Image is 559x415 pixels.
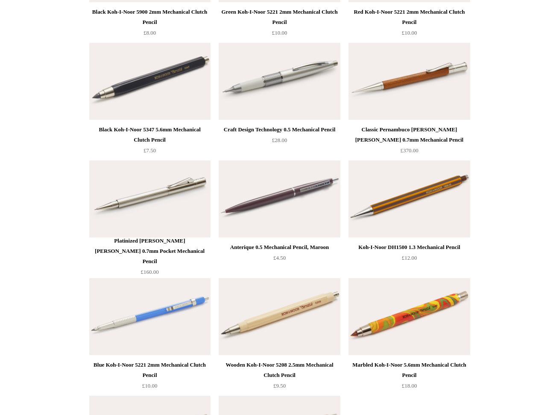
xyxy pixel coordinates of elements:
a: Blue Koh-I-Noor 5221 2mm Mechanical Clutch Pencil Blue Koh-I-Noor 5221 2mm Mechanical Clutch Pencil [89,278,211,355]
div: Red Koh-I-Noor 5221 2mm Mechanical Clutch Pencil [351,7,468,27]
div: Craft Design Technology 0.5 Mechanical Pencil [221,124,338,135]
span: £12.00 [402,255,417,261]
a: Marbled Koh-I-Noor 5.6mm Mechanical Clutch Pencil £18.00 [348,360,470,395]
span: £28.00 [272,137,287,143]
span: £4.50 [273,255,286,261]
a: Classic Pernambuco [PERSON_NAME] [PERSON_NAME] 0.7mm Mechanical Pencil £370.00 [348,124,470,160]
div: Koh-I-Noor DH1500 1.3 Mechanical Pencil [351,242,468,252]
div: Black Koh-I-Noor 5900 2mm Mechanical Clutch Pencil [91,7,208,27]
div: Classic Pernambuco [PERSON_NAME] [PERSON_NAME] 0.7mm Mechanical Pencil [351,124,468,145]
a: Koh-I-Noor DH1500 1.3 Mechanical Pencil Koh-I-Noor DH1500 1.3 Mechanical Pencil [348,160,470,237]
div: Wooden Koh-I-Noor 5208 2.5mm Mechanical Clutch Pencil [221,360,338,380]
img: Craft Design Technology 0.5 Mechanical Pencil [219,43,340,120]
img: Black Koh-I-Noor 5347 5.6mm Mechanical Clutch Pencil [89,43,211,120]
img: Marbled Koh-I-Noor 5.6mm Mechanical Clutch Pencil [348,278,470,355]
div: Marbled Koh-I-Noor 5.6mm Mechanical Clutch Pencil [351,360,468,380]
a: Red Koh-I-Noor 5221 2mm Mechanical Clutch Pencil £10.00 [348,7,470,42]
span: £18.00 [402,382,417,389]
span: £370.00 [400,147,418,154]
a: Black Koh-I-Noor 5347 5.6mm Mechanical Clutch Pencil £7.50 [89,124,211,160]
span: £160.00 [140,269,158,275]
a: Blue Koh-I-Noor 5221 2mm Mechanical Clutch Pencil £10.00 [89,360,211,395]
a: Platinized Graf Von Faber-Castell 0.7mm Pocket Mechanical Pencil Platinized Graf Von Faber-Castel... [89,160,211,237]
a: Anterique 0.5 Mechanical Pencil, Maroon £4.50 [219,242,340,277]
span: £10.00 [402,30,417,36]
span: £8.00 [143,30,156,36]
img: Anterique 0.5 Mechanical Pencil, Maroon [219,160,340,237]
img: Wooden Koh-I-Noor 5208 2.5mm Mechanical Clutch Pencil [219,278,340,355]
a: Platinized [PERSON_NAME] [PERSON_NAME] 0.7mm Pocket Mechanical Pencil £160.00 [89,236,211,277]
span: £10.00 [272,30,287,36]
img: Koh-I-Noor DH1500 1.3 Mechanical Pencil [348,160,470,237]
a: Wooden Koh-I-Noor 5208 2.5mm Mechanical Clutch Pencil Wooden Koh-I-Noor 5208 2.5mm Mechanical Clu... [219,278,340,355]
div: Blue Koh-I-Noor 5221 2mm Mechanical Clutch Pencil [91,360,208,380]
span: £10.00 [142,382,158,389]
a: Green Koh-I-Noor 5221 2mm Mechanical Clutch Pencil £10.00 [219,7,340,42]
img: Classic Pernambuco Graf Von Faber-Castell 0.7mm Mechanical Pencil [348,43,470,120]
div: Anterique 0.5 Mechanical Pencil, Maroon [221,242,338,252]
img: Blue Koh-I-Noor 5221 2mm Mechanical Clutch Pencil [89,278,211,355]
a: Wooden Koh-I-Noor 5208 2.5mm Mechanical Clutch Pencil £9.50 [219,360,340,395]
img: Platinized Graf Von Faber-Castell 0.7mm Pocket Mechanical Pencil [89,160,211,237]
span: £9.50 [273,382,286,389]
div: Green Koh-I-Noor 5221 2mm Mechanical Clutch Pencil [221,7,338,27]
a: Craft Design Technology 0.5 Mechanical Pencil Craft Design Technology 0.5 Mechanical Pencil [219,43,340,120]
a: Classic Pernambuco Graf Von Faber-Castell 0.7mm Mechanical Pencil Classic Pernambuco Graf Von Fab... [348,43,470,120]
a: Craft Design Technology 0.5 Mechanical Pencil £28.00 [219,124,340,160]
a: Koh-I-Noor DH1500 1.3 Mechanical Pencil £12.00 [348,242,470,277]
div: Black Koh-I-Noor 5347 5.6mm Mechanical Clutch Pencil [91,124,208,145]
span: £7.50 [143,147,156,154]
a: Anterique 0.5 Mechanical Pencil, Maroon Anterique 0.5 Mechanical Pencil, Maroon [219,160,340,237]
a: Black Koh-I-Noor 5347 5.6mm Mechanical Clutch Pencil Black Koh-I-Noor 5347 5.6mm Mechanical Clutc... [89,43,211,120]
a: Marbled Koh-I-Noor 5.6mm Mechanical Clutch Pencil Marbled Koh-I-Noor 5.6mm Mechanical Clutch Pencil [348,278,470,355]
div: Platinized [PERSON_NAME] [PERSON_NAME] 0.7mm Pocket Mechanical Pencil [91,236,208,267]
a: Black Koh-I-Noor 5900 2mm Mechanical Clutch Pencil £8.00 [89,7,211,42]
